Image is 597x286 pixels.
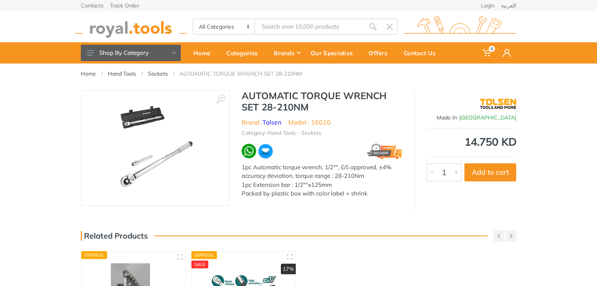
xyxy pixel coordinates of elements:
[221,45,268,61] div: Categories
[268,45,305,61] div: Brands
[489,46,495,52] span: 0
[188,42,221,63] a: Home
[460,114,516,121] span: [GEOGRAPHIC_DATA]
[242,90,402,113] h1: AUTOMATIC TORQUE WRENCH SET 28-210NM
[281,264,296,275] div: 17%
[398,45,446,61] div: Contact Us
[258,143,273,159] img: ma.webp
[81,70,516,78] nav: breadcrumb
[480,94,517,114] img: Tolsen
[464,163,516,181] button: Add to cart
[481,3,495,8] a: Login
[242,129,321,137] li: Category: Hand Tools - Sockets
[477,42,497,63] a: 0
[75,16,187,38] img: royal.tools Logo
[398,42,446,63] a: Contact Us
[81,45,181,61] button: Shop By Category
[262,118,281,126] a: Tolsen
[148,70,168,78] a: Sockets
[363,42,398,63] a: Offers
[188,45,221,61] div: Home
[305,42,363,63] a: Our Specialize
[193,19,255,34] select: Category
[305,45,363,61] div: Our Specialize
[242,144,256,158] img: wa.webp
[427,136,516,147] div: 14.750 KD
[81,3,104,8] a: Contacts
[108,70,136,78] a: Hand Tools
[110,3,139,8] a: Track Order
[242,163,402,198] div: 1pc Automatic torque wrench, 1/2"", GS approved, ±4% accuracy deviation, torque range : 28-210Nm ...
[363,45,398,61] div: Offers
[404,16,516,38] img: royal.tools Logo
[191,251,217,259] div: Express
[180,70,314,78] li: AUTOMATIC TORQUE WRENCH SET 28-210NM
[255,18,365,35] input: Site search
[81,251,107,259] div: Express
[116,99,194,197] img: Royal Tools - AUTOMATIC TORQUE WRENCH SET 28-210NM
[501,3,516,8] a: العربية
[427,114,516,122] div: Made In :
[288,118,331,127] li: Model : 16010
[191,261,209,268] div: SALE
[81,70,96,78] a: Home
[221,42,268,63] a: Categories
[367,143,402,159] img: express.png
[81,231,148,241] h3: Related Products
[242,118,281,127] li: Brand :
